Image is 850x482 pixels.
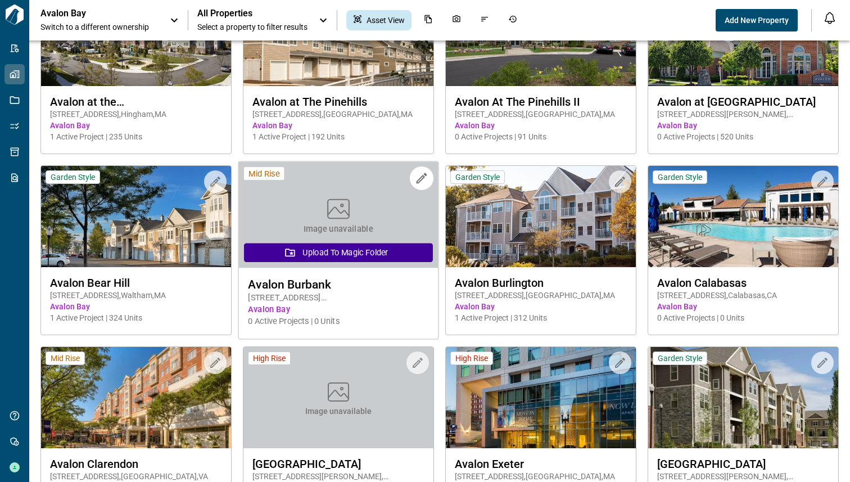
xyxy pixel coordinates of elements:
span: Garden Style [51,172,95,182]
span: Avalon Bay [657,301,829,312]
span: [STREET_ADDRESS] , [GEOGRAPHIC_DATA] , MA [455,290,627,301]
span: [STREET_ADDRESS][PERSON_NAME] , Burbank , CA [248,292,428,304]
span: Avalon Calabasas [657,276,829,290]
div: Job History [501,10,524,30]
span: Avalon Bay [455,301,627,312]
span: Avalon at [GEOGRAPHIC_DATA] [657,95,829,109]
span: [STREET_ADDRESS] , [GEOGRAPHIC_DATA] , VA [50,471,222,482]
span: 1 Active Project | 192 Units [252,131,424,142]
span: [STREET_ADDRESS][PERSON_NAME] , [GEOGRAPHIC_DATA] , MD [657,109,829,120]
span: 1 Active Project | 324 Units [50,312,222,323]
span: [STREET_ADDRESS] , Waltham , MA [50,290,222,301]
span: Avalon at the [GEOGRAPHIC_DATA] [50,95,222,109]
span: Avalon Bay [455,120,627,131]
span: [STREET_ADDRESS][PERSON_NAME] , [GEOGRAPHIC_DATA] , VA [657,471,829,482]
img: property-asset [446,166,636,267]
button: Upload to Magic Folder [244,243,433,262]
span: Image unavailable [304,223,373,235]
span: Avalon Bay [50,301,222,312]
span: Garden Style [658,172,702,182]
span: [STREET_ADDRESS] , [GEOGRAPHIC_DATA] , MA [252,109,424,120]
span: [STREET_ADDRESS] , Hingham , MA [50,109,222,120]
span: High Rise [253,353,286,363]
button: Open notification feed [821,9,839,27]
img: property-asset [41,347,231,448]
img: property-asset [446,347,636,448]
div: Photos [445,10,468,30]
span: [STREET_ADDRESS] , Calabasas , CA [657,290,829,301]
span: Avalon at The Pinehills [252,95,424,109]
span: Avalon Exeter [455,457,627,471]
span: Garden Style [455,172,500,182]
span: Avalon Bay [657,120,829,131]
span: 0 Active Projects | 0 Units [657,312,829,323]
span: High Rise [455,353,488,363]
span: Avalon Bear Hill [50,276,222,290]
span: Switch to a different ownership [40,21,159,33]
span: [GEOGRAPHIC_DATA] [657,457,829,471]
span: Avalon At The Pinehills II [455,95,627,109]
span: 1 Active Project | 235 Units [50,131,222,142]
span: 0 Active Projects | 0 Units [248,316,428,327]
span: Avalon Bay [252,120,424,131]
span: Avalon Clarendon [50,457,222,471]
div: Asset View [346,10,412,30]
span: 1 Active Project | 312 Units [455,312,627,323]
span: Avalon Bay [248,304,428,316]
span: Avalon Burlington [455,276,627,290]
img: property-asset [41,166,231,267]
span: Asset View [367,15,405,26]
span: Select a property to filter results [197,21,308,33]
span: Mid Rise [51,353,80,363]
span: Add New Property [725,15,789,26]
span: Image unavailable [305,406,372,417]
span: 0 Active Projects | 520 Units [657,131,829,142]
p: Avalon Bay [40,8,142,19]
span: [STREET_ADDRESS][PERSON_NAME] , [GEOGRAPHIC_DATA] , VA [252,471,424,482]
span: Garden Style [658,353,702,363]
div: Documents [417,10,440,30]
div: Issues & Info [473,10,496,30]
img: property-asset [648,166,838,267]
span: [STREET_ADDRESS] , [GEOGRAPHIC_DATA] , MA [455,471,627,482]
span: All Properties [197,8,308,19]
span: [GEOGRAPHIC_DATA] [252,457,424,471]
button: Add New Property [716,9,798,31]
span: Avalon Burbank [248,277,428,291]
span: Avalon Bay [50,120,222,131]
span: Mid Rise [248,168,279,179]
img: property-asset [648,347,838,448]
span: 0 Active Projects | 91 Units [455,131,627,142]
span: [STREET_ADDRESS] , [GEOGRAPHIC_DATA] , MA [455,109,627,120]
